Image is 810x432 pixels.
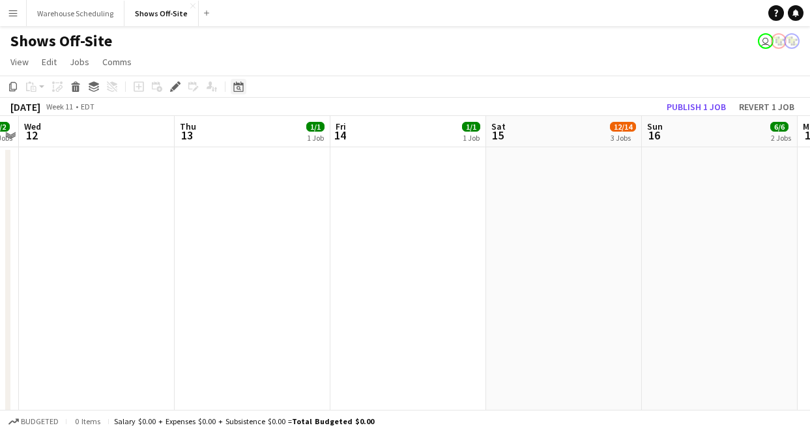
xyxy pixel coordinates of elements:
span: Sat [491,121,506,132]
app-user-avatar: Labor Coordinator [771,33,787,49]
app-user-avatar: Labor Coordinator [784,33,800,49]
span: Fri [336,121,346,132]
div: 2 Jobs [771,133,791,143]
h1: Shows Off-Site [10,31,112,51]
span: Edit [42,56,57,68]
span: 13 [178,128,196,143]
app-user-avatar: Toryn Tamborello [758,33,774,49]
span: 6/6 [770,122,788,132]
span: Comms [102,56,132,68]
span: Budgeted [21,417,59,426]
button: Budgeted [7,414,61,429]
div: Salary $0.00 + Expenses $0.00 + Subsistence $0.00 = [114,416,374,426]
a: Comms [97,53,137,70]
span: 15 [489,128,506,143]
div: 1 Job [307,133,324,143]
span: Sun [647,121,663,132]
button: Shows Off-Site [124,1,199,26]
span: 1/1 [306,122,325,132]
span: 12 [22,128,41,143]
span: 14 [334,128,346,143]
span: View [10,56,29,68]
span: 12/14 [610,122,636,132]
button: Warehouse Scheduling [27,1,124,26]
span: 16 [645,128,663,143]
button: Revert 1 job [734,98,800,115]
div: 1 Job [463,133,480,143]
button: Publish 1 job [661,98,731,115]
div: 3 Jobs [611,133,635,143]
span: 0 items [72,416,103,426]
a: Jobs [65,53,94,70]
span: 1/1 [462,122,480,132]
a: View [5,53,34,70]
div: [DATE] [10,100,40,113]
span: Week 11 [43,102,76,111]
span: Jobs [70,56,89,68]
span: Thu [180,121,196,132]
span: Total Budgeted $0.00 [292,416,374,426]
a: Edit [36,53,62,70]
span: Wed [24,121,41,132]
div: EDT [81,102,94,111]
